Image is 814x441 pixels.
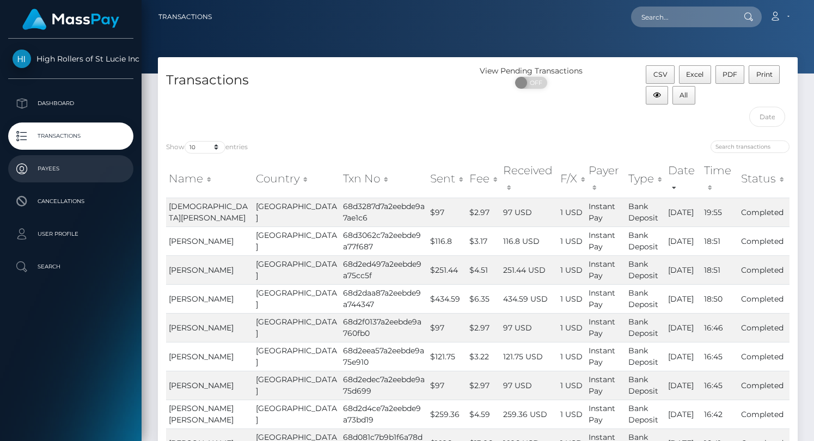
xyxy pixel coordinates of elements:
[626,255,665,284] td: Bank Deposit
[749,107,785,127] input: Date filter
[13,161,129,177] p: Payees
[467,400,500,428] td: $4.59
[169,265,234,275] span: [PERSON_NAME]
[558,342,585,371] td: 1 USD
[626,400,665,428] td: Bank Deposit
[500,400,558,428] td: 259.36 USD
[253,160,340,198] th: Country: activate to sort column ascending
[558,255,585,284] td: 1 USD
[169,294,234,304] span: [PERSON_NAME]
[701,198,738,226] td: 19:55
[166,160,253,198] th: Name: activate to sort column ascending
[500,342,558,371] td: 121.75 USD
[166,141,248,154] label: Show entries
[169,236,234,246] span: [PERSON_NAME]
[589,317,615,338] span: Instant Pay
[626,342,665,371] td: Bank Deposit
[340,313,427,342] td: 68d2f0137a2eebde9a760fb0
[558,371,585,400] td: 1 USD
[521,77,548,89] span: OFF
[478,65,585,77] div: View Pending Transactions
[665,255,702,284] td: [DATE]
[467,255,500,284] td: $4.51
[13,50,31,68] img: High Rollers of St Lucie Inc
[626,160,665,198] th: Type: activate to sort column ascending
[427,342,467,371] td: $121.75
[8,253,133,280] a: Search
[169,201,248,223] span: [DEMOGRAPHIC_DATA][PERSON_NAME]
[589,375,615,396] span: Instant Pay
[427,160,467,198] th: Sent: activate to sort column ascending
[738,160,789,198] th: Status: activate to sort column ascending
[169,323,234,333] span: [PERSON_NAME]
[467,371,500,400] td: $2.97
[467,342,500,371] td: $3.22
[500,160,558,198] th: Received: activate to sort column ascending
[665,284,702,313] td: [DATE]
[626,226,665,255] td: Bank Deposit
[680,91,688,99] span: All
[589,201,615,223] span: Instant Pay
[467,198,500,226] td: $2.97
[701,284,738,313] td: 18:50
[8,54,133,64] span: High Rollers of St Lucie Inc
[738,198,789,226] td: Completed
[253,371,340,400] td: [GEOGRAPHIC_DATA]
[631,7,733,27] input: Search...
[715,65,745,84] button: PDF
[340,160,427,198] th: Txn No: activate to sort column ascending
[253,255,340,284] td: [GEOGRAPHIC_DATA]
[8,155,133,182] a: Payees
[738,255,789,284] td: Completed
[467,160,500,198] th: Fee: activate to sort column ascending
[756,70,773,78] span: Print
[253,313,340,342] td: [GEOGRAPHIC_DATA]
[340,400,427,428] td: 68d2d4ce7a2eebde9a73bd19
[665,160,702,198] th: Date: activate to sort column ascending
[340,255,427,284] td: 68d2ed497a2eebde9a75cc5f
[701,371,738,400] td: 16:45
[589,403,615,425] span: Instant Pay
[626,371,665,400] td: Bank Deposit
[467,226,500,255] td: $3.17
[427,255,467,284] td: $251.44
[665,226,702,255] td: [DATE]
[665,198,702,226] td: [DATE]
[253,342,340,371] td: [GEOGRAPHIC_DATA]
[500,284,558,313] td: 434.59 USD
[427,226,467,255] td: $116.8
[738,284,789,313] td: Completed
[13,128,129,144] p: Transactions
[427,284,467,313] td: $434.59
[646,86,668,105] button: Column visibility
[738,313,789,342] td: Completed
[653,70,668,78] span: CSV
[589,288,615,309] span: Instant Pay
[467,284,500,313] td: $6.35
[340,371,427,400] td: 68d2edec7a2eebde9a75d699
[558,198,585,226] td: 1 USD
[665,371,702,400] td: [DATE]
[169,403,234,425] span: [PERSON_NAME] [PERSON_NAME]
[166,71,470,90] h4: Transactions
[749,65,780,84] button: Print
[701,342,738,371] td: 16:45
[738,371,789,400] td: Completed
[738,342,789,371] td: Completed
[13,95,129,112] p: Dashboard
[701,313,738,342] td: 16:46
[13,193,129,210] p: Cancellations
[340,284,427,313] td: 68d2daa87a2eebde9a744347
[253,400,340,428] td: [GEOGRAPHIC_DATA]
[665,342,702,371] td: [DATE]
[723,70,737,78] span: PDF
[169,352,234,362] span: [PERSON_NAME]
[701,255,738,284] td: 18:51
[701,160,738,198] th: Time: activate to sort column ascending
[589,259,615,280] span: Instant Pay
[8,220,133,248] a: User Profile
[253,284,340,313] td: [GEOGRAPHIC_DATA]
[427,371,467,400] td: $97
[427,198,467,226] td: $97
[500,198,558,226] td: 97 USD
